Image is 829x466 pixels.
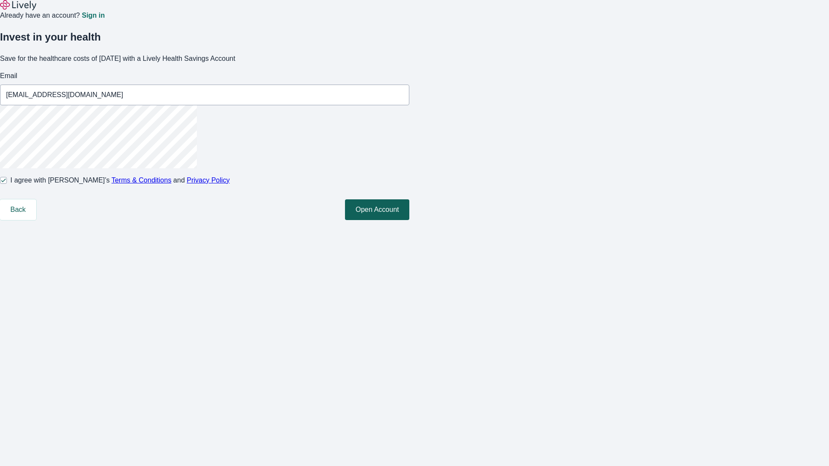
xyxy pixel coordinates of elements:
[345,199,409,220] button: Open Account
[111,176,171,184] a: Terms & Conditions
[82,12,104,19] a: Sign in
[187,176,230,184] a: Privacy Policy
[10,175,230,186] span: I agree with [PERSON_NAME]’s and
